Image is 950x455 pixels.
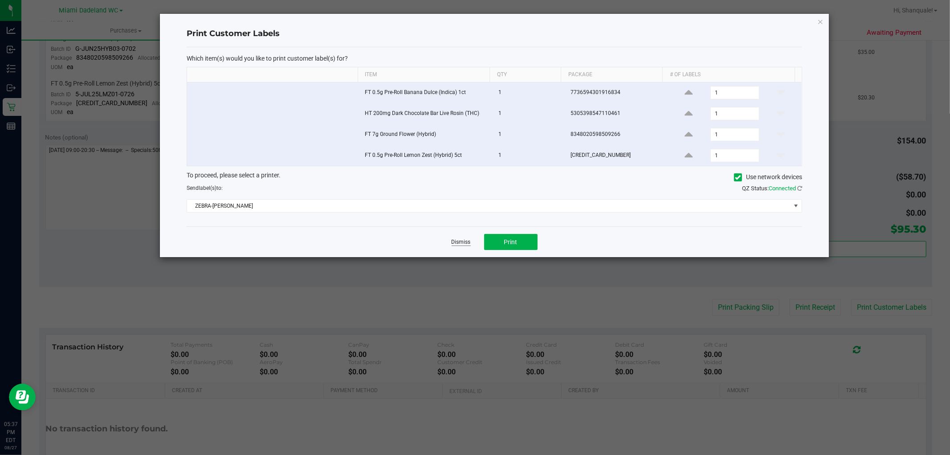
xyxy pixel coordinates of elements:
[504,238,518,246] span: Print
[493,145,565,166] td: 1
[187,28,802,40] h4: Print Customer Labels
[493,124,565,145] td: 1
[565,103,668,124] td: 5305398547110461
[187,54,802,62] p: Which item(s) would you like to print customer label(s) for?
[734,172,802,182] label: Use network devices
[561,67,662,82] th: Package
[359,103,493,124] td: HT 200mg Dark Chocolate Bar Live Rosin (THC)
[565,82,668,103] td: 7736594301916834
[9,384,36,410] iframe: Resource center
[358,67,489,82] th: Item
[493,82,565,103] td: 1
[359,124,493,145] td: FT 7g Ground Flower (Hybrid)
[769,185,796,192] span: Connected
[359,145,493,166] td: FT 0.5g Pre-Roll Lemon Zest (Hybrid) 5ct
[565,145,668,166] td: [CREDIT_CARD_NUMBER]
[187,185,223,191] span: Send to:
[565,124,668,145] td: 8348020598509266
[199,185,216,191] span: label(s)
[359,82,493,103] td: FT 0.5g Pre-Roll Banana Dulce (Indica) 1ct
[484,234,538,250] button: Print
[489,67,561,82] th: Qty
[493,103,565,124] td: 1
[180,171,809,184] div: To proceed, please select a printer.
[742,185,802,192] span: QZ Status:
[452,238,471,246] a: Dismiss
[662,67,794,82] th: # of labels
[187,200,791,212] span: ZEBRA-[PERSON_NAME]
